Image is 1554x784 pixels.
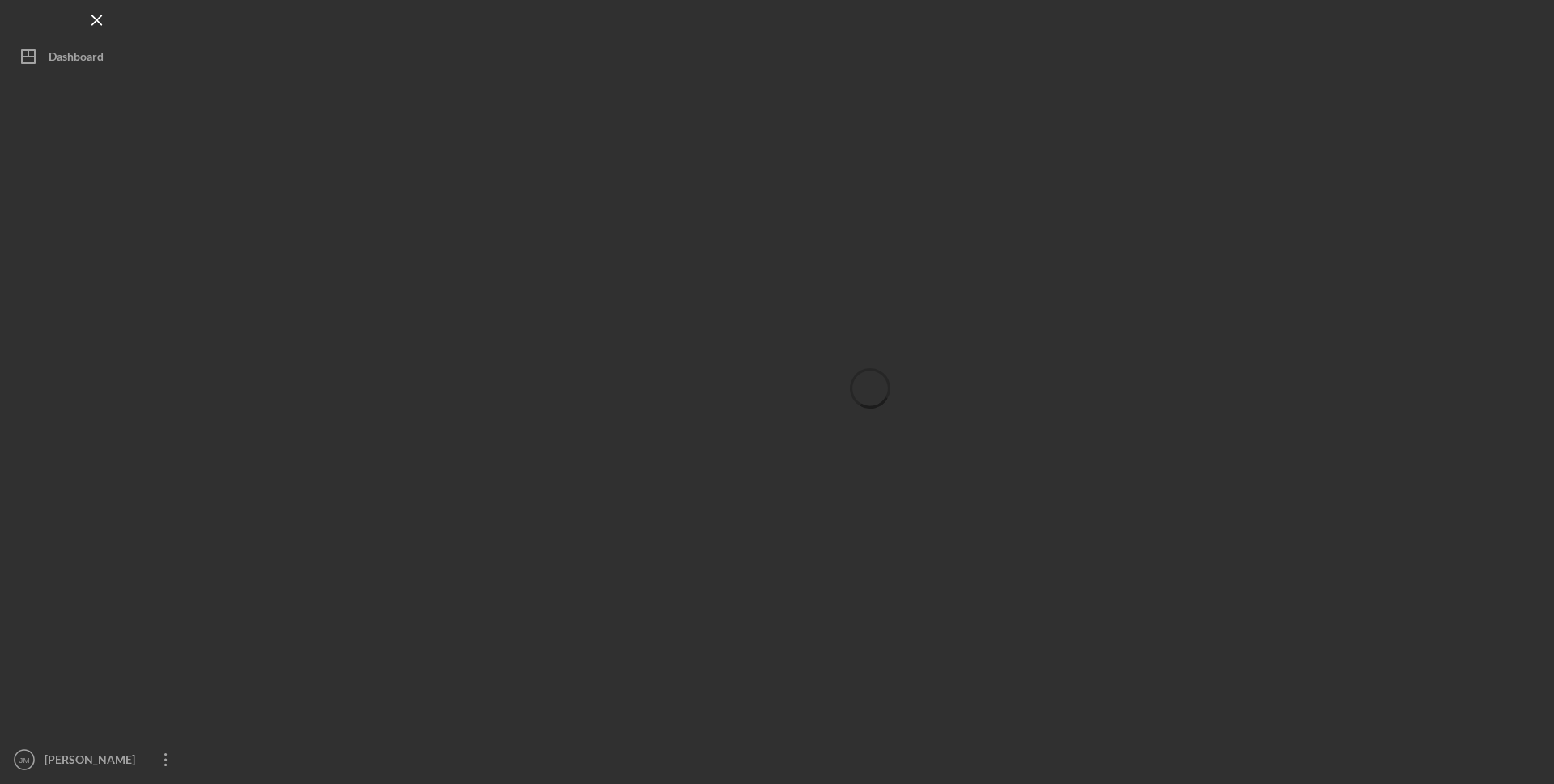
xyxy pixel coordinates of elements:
[19,756,30,765] text: JM
[8,40,186,73] button: Dashboard
[8,744,186,776] button: JM[PERSON_NAME]
[40,744,146,780] div: [PERSON_NAME]
[49,40,104,77] div: Dashboard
